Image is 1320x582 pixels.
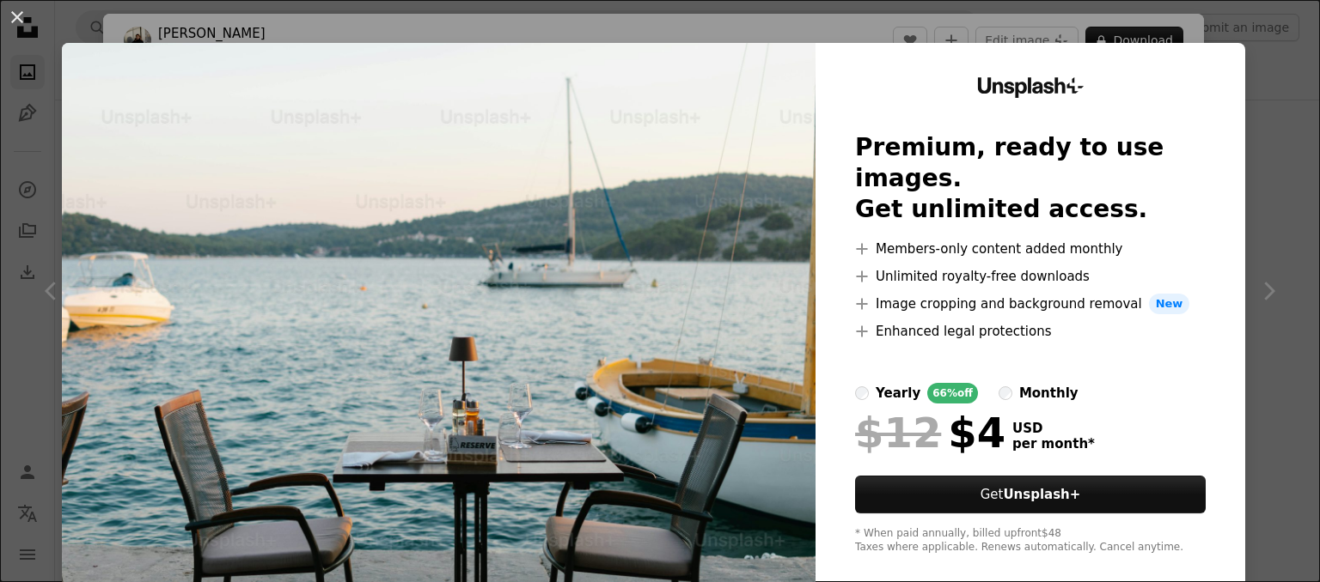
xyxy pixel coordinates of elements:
[1012,421,1095,436] span: USD
[855,239,1206,259] li: Members-only content added monthly
[855,410,941,455] span: $12
[999,386,1012,400] input: monthly
[1003,487,1080,502] strong: Unsplash+
[855,132,1206,225] h2: Premium, ready to use images. Get unlimited access.
[855,266,1206,287] li: Unlimited royalty-free downloads
[855,527,1206,555] div: * When paid annually, billed upfront $48 Taxes where applicable. Renews automatically. Cancel any...
[876,383,920,403] div: yearly
[927,383,978,403] div: 66% off
[1012,436,1095,452] span: per month *
[855,386,869,400] input: yearly66%off
[855,294,1206,314] li: Image cropping and background removal
[855,410,1005,455] div: $4
[855,476,1206,513] button: GetUnsplash+
[855,321,1206,342] li: Enhanced legal protections
[1019,383,1079,403] div: monthly
[1149,294,1190,314] span: New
